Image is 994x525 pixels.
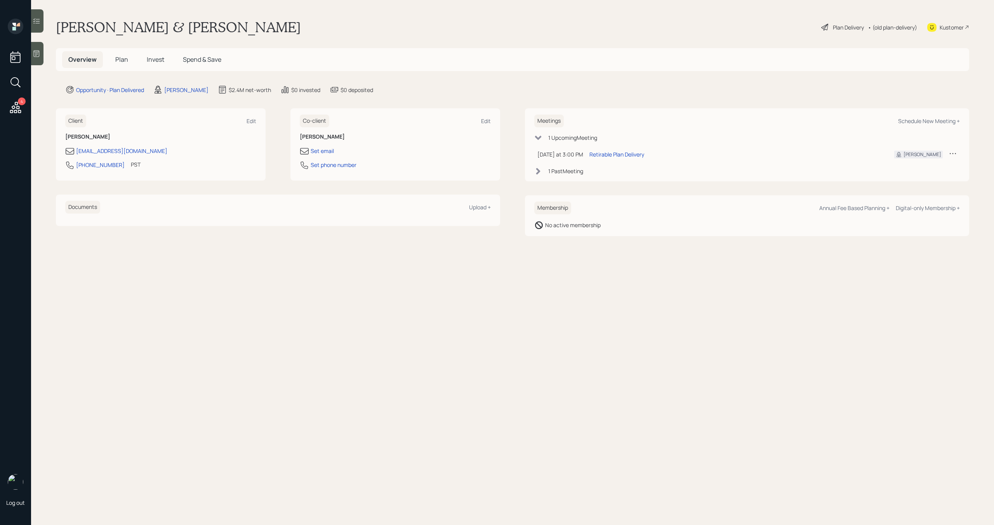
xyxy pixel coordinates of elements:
[833,23,864,31] div: Plan Delivery
[65,134,256,140] h6: [PERSON_NAME]
[300,115,329,127] h6: Co-client
[65,115,86,127] h6: Client
[164,86,209,94] div: [PERSON_NAME]
[6,499,25,506] div: Log out
[898,117,960,125] div: Schedule New Meeting +
[896,204,960,212] div: Digital-only Membership +
[300,134,491,140] h6: [PERSON_NAME]
[341,86,373,94] div: $0 deposited
[481,117,491,125] div: Edit
[548,134,597,142] div: 1 Upcoming Meeting
[131,160,141,169] div: PST
[76,147,167,155] div: [EMAIL_ADDRESS][DOMAIN_NAME]
[940,23,964,31] div: Kustomer
[469,203,491,211] div: Upload +
[247,117,256,125] div: Edit
[183,55,221,64] span: Spend & Save
[229,86,271,94] div: $2.4M net-worth
[291,86,320,94] div: $0 invested
[68,55,97,64] span: Overview
[311,147,334,155] div: Set email
[545,221,601,229] div: No active membership
[115,55,128,64] span: Plan
[76,161,125,169] div: [PHONE_NUMBER]
[537,150,583,158] div: [DATE] at 3:00 PM
[819,204,890,212] div: Annual Fee Based Planning +
[548,167,583,175] div: 1 Past Meeting
[56,19,301,36] h1: [PERSON_NAME] & [PERSON_NAME]
[589,150,644,158] div: Retirable Plan Delivery
[534,115,564,127] h6: Meetings
[18,97,26,105] div: 4
[868,23,917,31] div: • (old plan-delivery)
[147,55,164,64] span: Invest
[904,151,941,158] div: [PERSON_NAME]
[65,201,100,214] h6: Documents
[8,474,23,490] img: michael-russo-headshot.png
[534,202,571,214] h6: Membership
[311,161,356,169] div: Set phone number
[76,86,144,94] div: Opportunity · Plan Delivered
